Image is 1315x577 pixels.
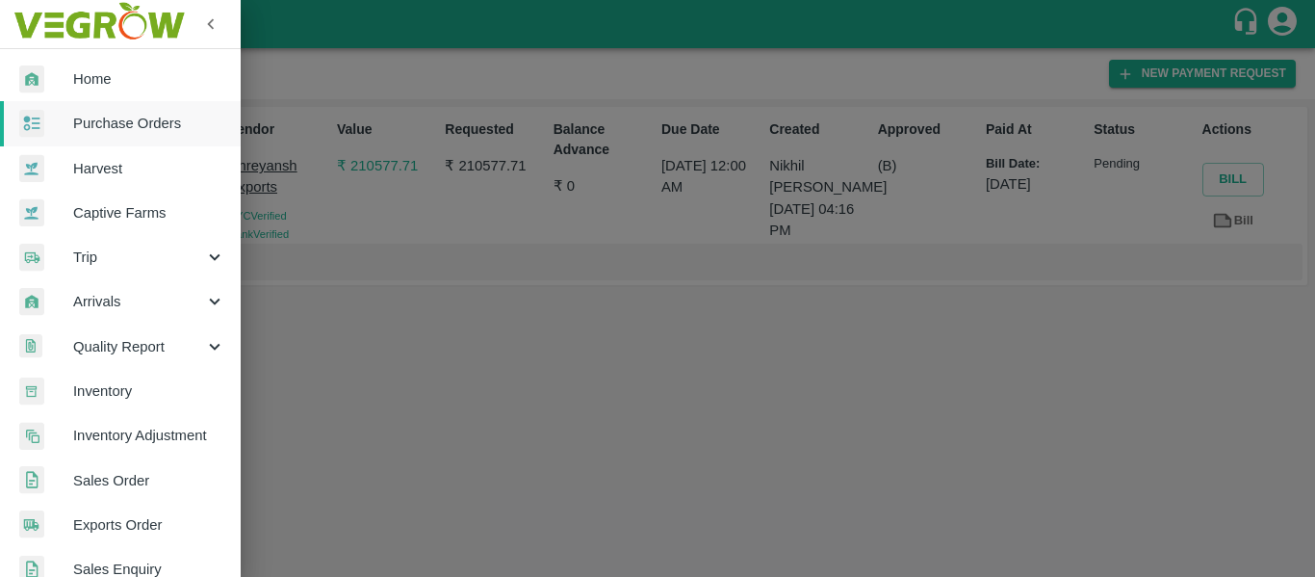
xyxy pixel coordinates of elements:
[19,466,44,494] img: sales
[73,380,225,402] span: Inventory
[73,68,225,90] span: Home
[73,425,225,446] span: Inventory Adjustment
[19,110,44,138] img: reciept
[19,154,44,183] img: harvest
[19,334,42,358] img: qualityReport
[73,202,225,223] span: Captive Farms
[73,113,225,134] span: Purchase Orders
[73,158,225,179] span: Harvest
[73,247,204,268] span: Trip
[73,336,204,357] span: Quality Report
[73,514,225,536] span: Exports Order
[73,470,225,491] span: Sales Order
[19,66,44,93] img: whArrival
[19,198,44,227] img: harvest
[19,288,44,316] img: whArrival
[19,244,44,272] img: delivery
[73,291,204,312] span: Arrivals
[19,378,44,406] img: whInventory
[19,422,44,450] img: inventory
[19,511,44,538] img: shipments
